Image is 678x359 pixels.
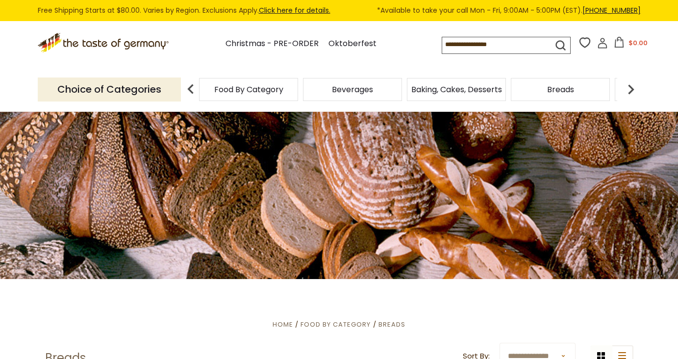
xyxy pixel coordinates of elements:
img: next arrow [621,79,641,99]
a: Oktoberfest [328,37,377,51]
a: Breads [547,86,574,93]
a: Breads [378,320,405,329]
a: Food By Category [301,320,371,329]
button: $0.00 [610,37,652,51]
a: Baking, Cakes, Desserts [411,86,502,93]
div: Free Shipping Starts at $80.00. Varies by Region. Exclusions Apply. [38,5,641,16]
img: previous arrow [181,79,201,99]
a: Christmas - PRE-ORDER [226,37,319,51]
a: Beverages [332,86,373,93]
a: Food By Category [214,86,283,93]
a: [PHONE_NUMBER] [582,5,641,15]
span: *Available to take your call Mon - Fri, 9:00AM - 5:00PM (EST). [377,5,641,16]
p: Choice of Categories [38,77,181,102]
span: $0.00 [628,38,648,48]
a: Click here for details. [259,5,330,15]
a: Home [273,320,293,329]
